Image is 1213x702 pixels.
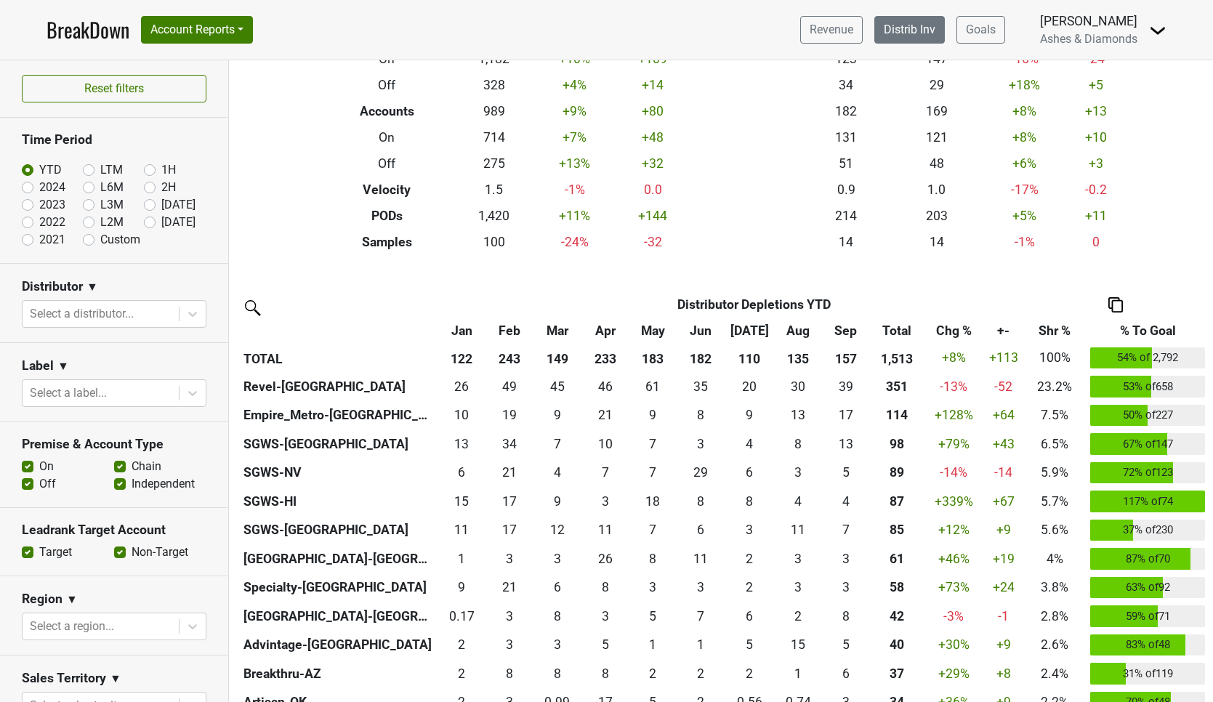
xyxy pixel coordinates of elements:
label: 2023 [39,196,65,214]
div: 87 [874,492,921,511]
td: 3.25 [677,429,725,459]
h3: Distributor [22,279,83,294]
th: Apr: activate to sort column ascending [581,318,629,344]
td: 7.417 [822,516,870,545]
td: +144 [617,203,689,229]
td: +13 [1067,98,1124,124]
td: 3.25 [533,544,581,573]
th: Total: activate to sort column ascending [870,318,924,344]
td: -1 % [532,177,617,203]
td: 7.5% [1023,401,1087,430]
td: 10.749 [438,516,485,545]
div: 1 [441,549,482,568]
td: -17 % [982,177,1067,203]
td: 17.75 [629,487,677,516]
td: 10.666 [774,516,822,545]
label: L2M [100,214,124,231]
td: 1,420 [456,203,532,229]
img: Dropdown Menu [1149,22,1166,39]
div: 9 [537,406,578,424]
td: -0.2 [1067,177,1124,203]
div: 26 [441,377,482,396]
td: 6.417 [438,459,485,488]
th: May: activate to sort column ascending [629,318,677,344]
h3: Premise & Account Type [22,437,206,452]
td: +14 [617,72,689,98]
td: +18 % [982,72,1067,98]
td: 714 [456,124,532,150]
label: 2024 [39,179,65,196]
div: 19 [489,406,530,424]
span: Ashes & Diamonds [1040,32,1137,46]
div: 8 [728,492,771,511]
div: 9 [537,492,578,511]
td: 131 [801,124,892,150]
th: 243 [485,344,533,373]
h3: Label [22,358,54,374]
td: 17 [822,401,870,430]
div: 4 [728,435,771,453]
td: +8 % [982,98,1067,124]
div: 7 [632,520,673,539]
div: 21 [489,463,530,482]
td: 34 [801,72,892,98]
th: On [318,124,456,150]
td: 14 [801,229,892,255]
td: 6.663 [533,429,581,459]
td: 989 [456,98,532,124]
th: &nbsp;: activate to sort column ascending [240,318,438,344]
div: 85 [874,520,921,539]
div: 8 [680,406,721,424]
td: 4.25 [533,459,581,488]
th: 113.916 [870,401,924,430]
th: Chg %: activate to sort column ascending [924,318,983,344]
div: 49 [489,377,530,396]
div: 3 [584,492,625,511]
td: 38.667 [822,372,870,401]
div: 3 [489,549,530,568]
td: 7.751 [774,429,822,459]
td: 10.251 [581,429,629,459]
td: 0 [1067,229,1124,255]
td: 51 [801,150,892,177]
th: Specialty-[GEOGRAPHIC_DATA] [240,573,438,602]
td: 14.583 [438,487,485,516]
div: 7 [584,463,625,482]
td: 275 [456,150,532,177]
div: 4 [778,492,818,511]
td: 48 [892,150,983,177]
td: 14 [892,229,983,255]
td: 23.2% [1023,372,1087,401]
td: 12.75 [774,401,822,430]
div: +43 [987,435,1019,453]
div: 17 [826,406,866,424]
th: 149 [533,344,581,373]
th: 350.501 [870,372,924,401]
td: 8.5 [629,401,677,430]
td: 26.083 [581,544,629,573]
label: Independent [132,475,195,493]
th: Aug: activate to sort column ascending [774,318,822,344]
td: 29.25 [677,459,725,488]
th: 84.660 [870,516,924,545]
div: 13 [441,435,482,453]
label: Off [39,475,56,493]
div: +19 [987,549,1019,568]
div: 89 [874,463,921,482]
label: L3M [100,196,124,214]
td: 9.5 [438,401,485,430]
div: 2 [728,549,771,568]
td: +12 % [924,516,983,545]
td: 4% [1023,544,1087,573]
td: 8.5 [725,401,774,430]
a: Distrib Inv [874,16,945,44]
th: 86.666 [870,487,924,516]
td: 100% [1023,344,1087,373]
td: -14 % [924,459,983,488]
td: -32 [617,229,689,255]
div: 3 [537,549,578,568]
th: PODs [318,203,456,229]
td: 4.248 [725,429,774,459]
td: 121 [892,124,983,150]
label: YTD [39,161,62,179]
